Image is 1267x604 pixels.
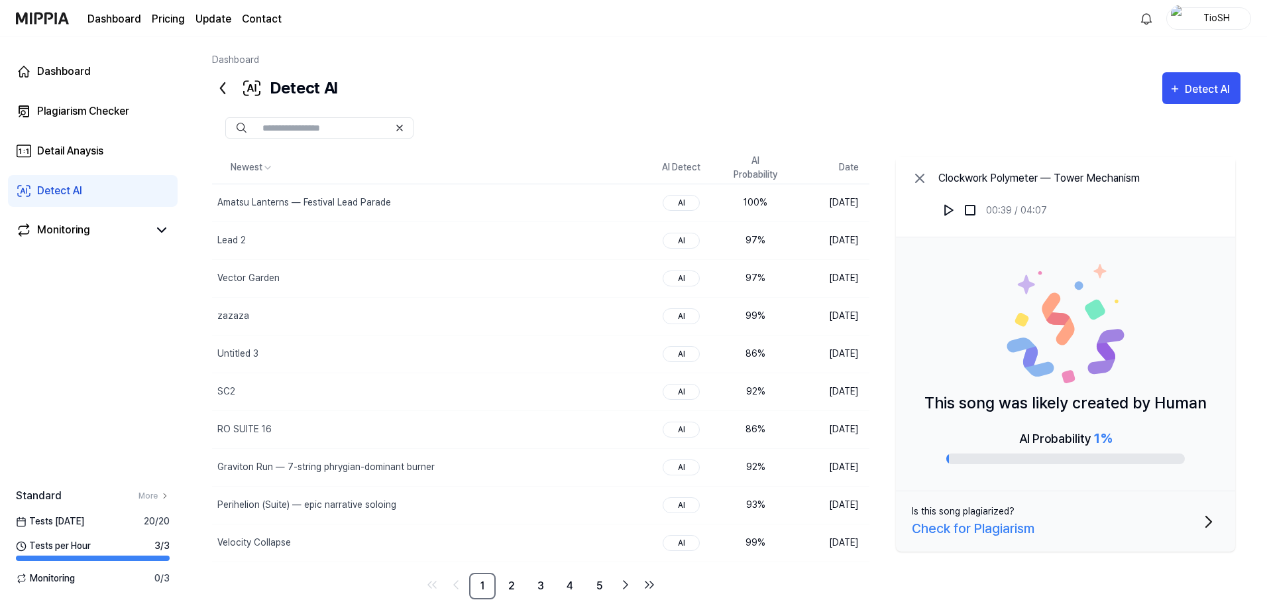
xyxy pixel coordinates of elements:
[729,233,782,247] div: 97 %
[644,152,718,184] th: AI Detect
[793,448,869,486] td: [DATE]
[37,103,129,119] div: Plagiarism Checker
[8,56,178,88] a: Dashboard
[1019,428,1112,448] div: AI Probability
[37,222,90,238] div: Monitoring
[1171,5,1187,32] img: profile
[217,196,391,210] div: Amatsu Lanterns — Festival Lead Parade
[1006,264,1125,383] img: Human
[663,459,700,475] div: AI
[16,514,84,528] span: Tests [DATE]
[242,11,282,27] a: Contact
[217,422,272,436] div: RO SUITE 16
[217,233,246,247] div: Lead 2
[445,574,467,595] a: Go to previous page
[217,460,435,474] div: Graviton Run — 7-string phrygian-dominant burner
[729,347,782,361] div: 86 %
[663,346,700,362] div: AI
[793,221,869,259] td: [DATE]
[154,572,170,585] span: 0 / 3
[154,539,170,553] span: 3 / 3
[942,204,956,217] img: play
[217,536,291,550] div: Velocity Collapse
[663,497,700,513] div: AI
[729,385,782,398] div: 92 %
[729,196,782,210] div: 100 %
[8,135,178,167] a: Detail Anaysis
[663,422,700,438] div: AI
[793,259,869,297] td: [DATE]
[663,308,700,324] div: AI
[16,222,148,238] a: Monitoring
[793,335,869,373] td: [DATE]
[793,152,869,184] th: Date
[421,574,443,595] a: Go to first page
[793,524,869,562] td: [DATE]
[138,490,170,502] a: More
[793,410,869,448] td: [DATE]
[793,297,869,335] td: [DATE]
[37,183,82,199] div: Detect AI
[912,518,1034,538] div: Check for Plagiarism
[964,204,977,217] img: stop
[1094,430,1112,446] span: 1 %
[8,95,178,127] a: Plagiarism Checker
[37,143,103,159] div: Detail Anaysis
[217,347,258,361] div: Untitled 3
[718,152,793,184] th: AI Probability
[729,498,782,512] div: 93 %
[586,573,612,599] a: 5
[217,309,249,323] div: zazaza
[663,271,700,286] div: AI
[237,123,247,133] img: Search
[498,573,525,599] a: 2
[663,233,700,249] div: AI
[729,422,782,436] div: 86 %
[663,535,700,551] div: AI
[663,195,700,211] div: AI
[557,573,583,599] a: 4
[144,514,170,528] span: 20 / 20
[1166,7,1251,30] button: profileTioSH
[912,505,1015,518] div: Is this song plagiarized?
[1138,11,1154,27] img: 알림
[938,170,1140,186] div: Clockwork Polymeter — Tower Mechanism
[16,572,75,585] span: Monitoring
[896,491,1235,552] button: Is this song plagiarized?Check for Plagiarism
[152,11,185,27] button: Pricing
[729,460,782,474] div: 92 %
[793,486,869,524] td: [DATE]
[924,391,1207,415] p: This song was likely created by Human
[37,64,91,80] div: Dashboard
[639,574,660,595] a: Go to last page
[217,271,280,285] div: Vector Garden
[729,309,782,323] div: 99 %
[1185,81,1234,98] div: Detect AI
[729,536,782,550] div: 99 %
[663,384,700,400] div: AI
[469,573,496,599] a: 1
[212,72,337,104] div: Detect AI
[217,498,396,512] div: Perihelion (Suite) — epic narrative soloing
[615,574,636,595] a: Go to next page
[1191,11,1242,25] div: TioSH
[217,385,235,398] div: SC2
[87,11,141,27] a: Dashboard
[1162,72,1240,104] button: Detect AI
[16,539,91,553] span: Tests per Hour
[986,204,1047,217] div: 00:39 / 04:07
[793,184,869,221] td: [DATE]
[212,573,869,599] nav: pagination
[212,54,259,65] a: Dashboard
[195,11,231,27] a: Update
[793,373,869,410] td: [DATE]
[527,573,554,599] a: 3
[729,271,782,285] div: 97 %
[16,488,62,504] span: Standard
[8,175,178,207] a: Detect AI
